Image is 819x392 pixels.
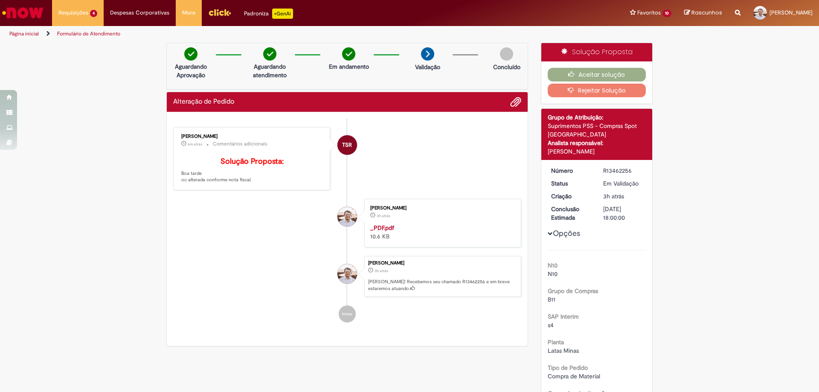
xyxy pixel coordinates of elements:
[548,113,646,122] div: Grupo de Atribuição:
[548,321,554,329] span: s4
[545,192,597,200] dt: Criação
[329,62,369,71] p: Em andamento
[58,9,88,17] span: Requisições
[548,261,558,269] b: N10
[548,147,646,156] div: [PERSON_NAME]
[337,207,357,226] div: Daniel Henrique Gargano
[548,296,555,303] span: B11
[221,157,284,166] b: Solução Proposta:
[208,6,231,19] img: click_logo_yellow_360x200.png
[548,347,579,354] span: Latas Minas
[368,261,517,266] div: [PERSON_NAME]
[493,63,520,71] p: Concluído
[510,96,521,107] button: Adicionar anexos
[548,338,564,346] b: Planta
[188,142,202,147] time: 29/08/2025 16:10:31
[375,268,388,273] span: 3h atrás
[500,47,513,61] img: img-circle-grey.png
[684,9,722,17] a: Rascunhos
[1,4,45,21] img: ServiceNow
[181,134,323,139] div: [PERSON_NAME]
[662,10,671,17] span: 10
[370,224,394,232] a: _PDF.pdf
[421,47,434,61] img: arrow-next.png
[337,135,357,155] div: THAIS SILVA REIS PINTO
[603,166,643,175] div: R13462256
[370,206,512,211] div: [PERSON_NAME]
[548,364,588,372] b: Tipo de Pedido
[370,224,512,241] div: 10.6 KB
[603,205,643,222] div: [DATE] 18:00:00
[182,9,195,17] span: More
[342,135,352,155] span: TSR
[770,9,813,16] span: [PERSON_NAME]
[110,9,169,17] span: Despesas Corporativas
[377,213,390,218] time: 29/08/2025 12:49:00
[548,313,579,320] b: SAP Interim
[263,47,276,61] img: check-circle-green.png
[603,192,624,200] span: 3h atrás
[170,62,212,79] p: Aguardando Aprovação
[603,192,643,200] div: 29/08/2025 12:49:04
[545,179,597,188] dt: Status
[691,9,722,17] span: Rascunhos
[9,30,39,37] a: Página inicial
[249,62,290,79] p: Aguardando atendimento
[603,192,624,200] time: 29/08/2025 12:49:04
[545,205,597,222] dt: Conclusão Estimada
[548,287,598,295] b: Grupo de Compras
[548,270,558,278] span: N10
[57,30,120,37] a: Formulário de Atendimento
[188,142,202,147] span: 6m atrás
[603,179,643,188] div: Em Validação
[548,139,646,147] div: Analista responsável:
[545,166,597,175] dt: Número
[377,213,390,218] span: 3h atrás
[173,98,234,106] h2: Alteração de Pedido Histórico de tíquete
[342,47,355,61] img: check-circle-green.png
[337,264,357,284] div: Daniel Henrique Gargano
[244,9,293,19] div: Padroniza
[541,43,653,61] div: Solução Proposta
[272,9,293,19] p: +GenAi
[368,279,517,292] p: [PERSON_NAME]! Recebemos seu chamado R13462256 e em breve estaremos atuando.
[173,256,521,297] li: Daniel Henrique Gargano
[184,47,197,61] img: check-circle-green.png
[173,119,521,331] ul: Histórico de tíquete
[548,372,600,380] span: Compra de Material
[90,10,97,17] span: 4
[415,63,440,71] p: Validação
[637,9,661,17] span: Favoritos
[6,26,540,42] ul: Trilhas de página
[548,84,646,97] button: Rejeitar Solução
[548,68,646,81] button: Aceitar solução
[548,122,646,139] div: Suprimentos PSS - Compras Spot [GEOGRAPHIC_DATA]
[181,157,323,183] p: Boa tarde oc alterada conforme nota fiscal.
[213,140,267,148] small: Comentários adicionais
